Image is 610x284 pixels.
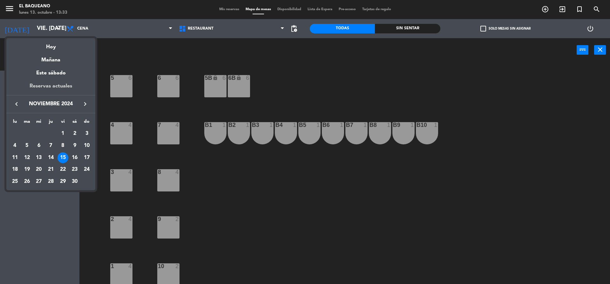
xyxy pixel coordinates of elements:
td: 6 de noviembre de 2024 [33,140,45,152]
div: 30 [69,176,80,187]
div: 15 [58,152,68,163]
div: 6 [33,140,44,151]
td: 24 de noviembre de 2024 [81,163,93,176]
div: 4 [10,140,20,151]
div: 7 [45,140,56,151]
div: 28 [45,176,56,187]
td: 16 de noviembre de 2024 [69,152,81,164]
div: 18 [10,164,20,175]
td: 13 de noviembre de 2024 [33,152,45,164]
button: keyboard_arrow_left [11,100,22,108]
td: 22 de noviembre de 2024 [57,163,69,176]
td: 4 de noviembre de 2024 [9,140,21,152]
td: 25 de noviembre de 2024 [9,176,21,188]
div: 24 [81,164,92,175]
div: 12 [22,152,32,163]
div: Hoy [6,38,95,51]
td: 1 de noviembre de 2024 [57,128,69,140]
div: 11 [10,152,20,163]
td: 29 de noviembre de 2024 [57,176,69,188]
td: 5 de noviembre de 2024 [21,140,33,152]
td: 15 de noviembre de 2024 [57,152,69,164]
div: 13 [33,152,44,163]
td: 3 de noviembre de 2024 [81,128,93,140]
div: 5 [22,140,32,151]
div: Mañana [6,51,95,64]
div: 17 [81,152,92,163]
div: 25 [10,176,20,187]
td: NOV. [9,128,57,140]
i: keyboard_arrow_right [81,100,89,108]
span: noviembre 2024 [22,100,79,108]
div: 20 [33,164,44,175]
div: Reservas actuales [6,82,95,95]
td: 27 de noviembre de 2024 [33,176,45,188]
td: 10 de noviembre de 2024 [81,140,93,152]
div: 14 [45,152,56,163]
th: miércoles [33,118,45,128]
th: martes [21,118,33,128]
td: 21 de noviembre de 2024 [45,163,57,176]
td: 8 de noviembre de 2024 [57,140,69,152]
td: 19 de noviembre de 2024 [21,163,33,176]
td: 17 de noviembre de 2024 [81,152,93,164]
th: sábado [69,118,81,128]
td: 14 de noviembre de 2024 [45,152,57,164]
div: 3 [81,128,92,139]
div: 2 [69,128,80,139]
div: Este sábado [6,64,95,82]
div: 27 [33,176,44,187]
div: 29 [58,176,68,187]
i: keyboard_arrow_left [13,100,20,108]
td: 18 de noviembre de 2024 [9,163,21,176]
th: viernes [57,118,69,128]
div: 26 [22,176,32,187]
td: 9 de noviembre de 2024 [69,140,81,152]
div: 9 [69,140,80,151]
div: 22 [58,164,68,175]
td: 7 de noviembre de 2024 [45,140,57,152]
div: 8 [58,140,68,151]
div: 16 [69,152,80,163]
th: lunes [9,118,21,128]
td: 30 de noviembre de 2024 [69,176,81,188]
div: 1 [58,128,68,139]
td: 28 de noviembre de 2024 [45,176,57,188]
th: jueves [45,118,57,128]
td: 23 de noviembre de 2024 [69,163,81,176]
div: 23 [69,164,80,175]
td: 26 de noviembre de 2024 [21,176,33,188]
div: 19 [22,164,32,175]
button: keyboard_arrow_right [79,100,91,108]
td: 11 de noviembre de 2024 [9,152,21,164]
td: 2 de noviembre de 2024 [69,128,81,140]
div: 21 [45,164,56,175]
div: 10 [81,140,92,151]
td: 20 de noviembre de 2024 [33,163,45,176]
td: 12 de noviembre de 2024 [21,152,33,164]
th: domingo [81,118,93,128]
